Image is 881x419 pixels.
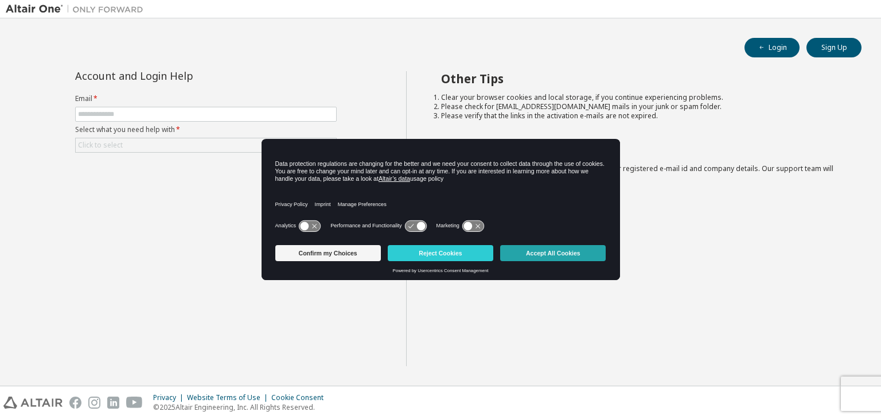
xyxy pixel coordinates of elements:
img: facebook.svg [69,397,81,409]
p: © 2025 Altair Engineering, Inc. All Rights Reserved. [153,402,330,412]
div: Click to select [78,141,123,150]
div: Cookie Consent [271,393,330,402]
label: Email [75,94,337,103]
div: Click to select [76,138,336,152]
div: Website Terms of Use [187,393,271,402]
li: Clear your browser cookies and local storage, if you continue experiencing problems. [441,93,841,102]
img: linkedin.svg [107,397,119,409]
label: Select what you need help with [75,125,337,134]
button: Sign Up [806,38,861,57]
img: youtube.svg [126,397,143,409]
img: instagram.svg [88,397,100,409]
li: Please verify that the links in the activation e-mails are not expired. [441,111,841,121]
h2: Not sure how to login? [441,142,841,157]
li: Please check for [EMAIL_ADDRESS][DOMAIN_NAME] mails in your junk or spam folder. [441,102,841,111]
span: with a brief description of the problem, your registered e-mail id and company details. Our suppo... [441,164,833,183]
img: altair_logo.svg [3,397,63,409]
div: Privacy [153,393,187,402]
h2: Other Tips [441,71,841,86]
img: Altair One [6,3,149,15]
button: Login [744,38,800,57]
div: Account and Login Help [75,71,284,80]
